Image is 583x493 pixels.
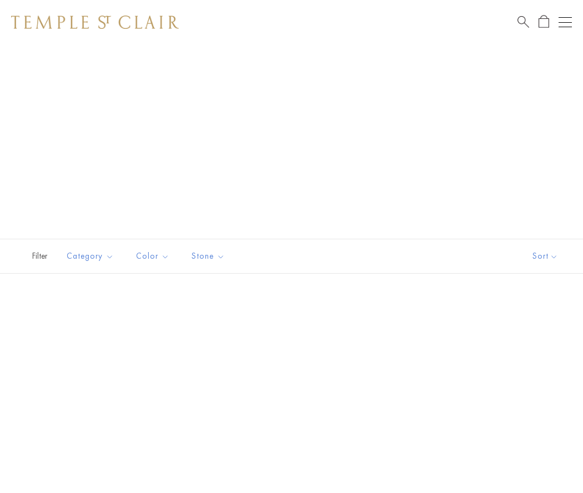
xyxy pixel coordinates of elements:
[11,16,179,29] img: Temple St. Clair
[559,16,572,29] button: Open navigation
[61,249,122,263] span: Category
[507,239,583,273] button: Show sort by
[517,15,529,29] a: Search
[539,15,549,29] a: Open Shopping Bag
[183,244,233,269] button: Stone
[58,244,122,269] button: Category
[130,249,178,263] span: Color
[186,249,233,263] span: Stone
[128,244,178,269] button: Color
